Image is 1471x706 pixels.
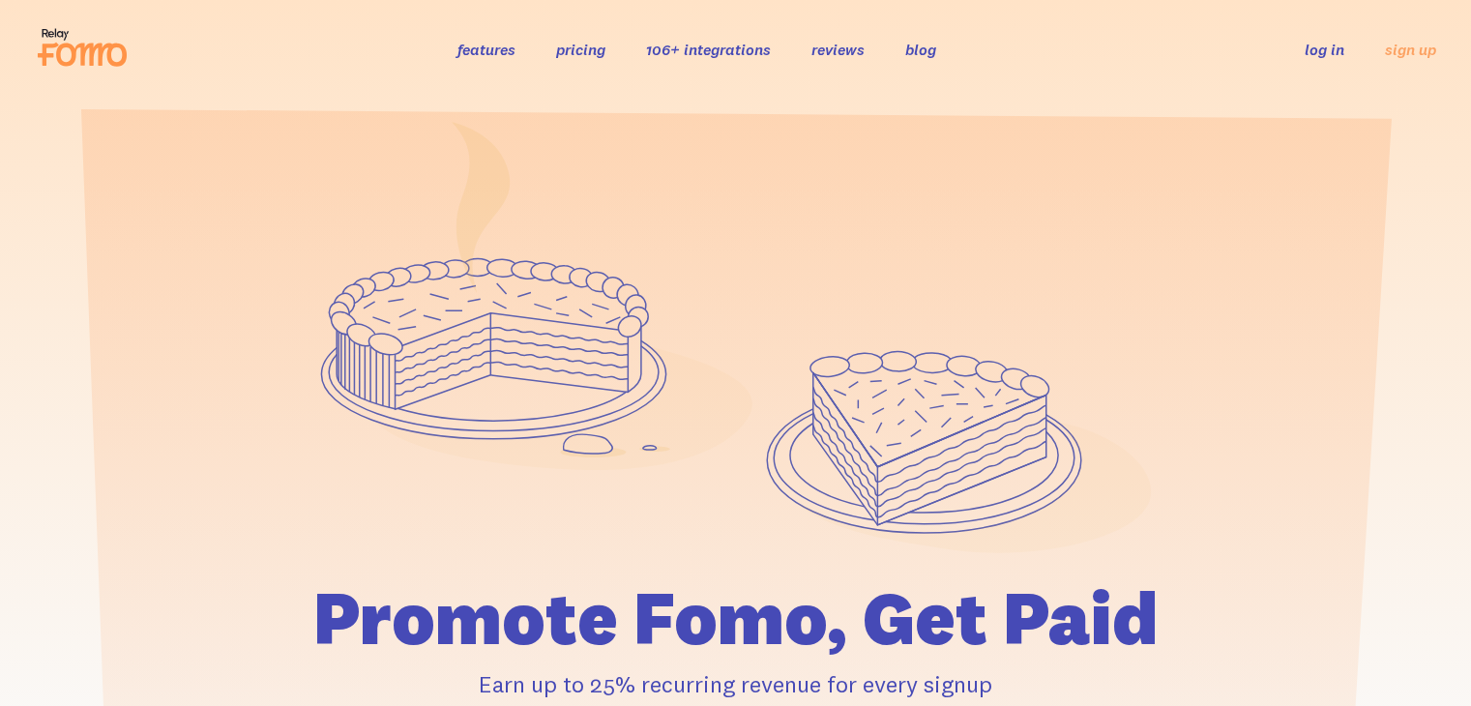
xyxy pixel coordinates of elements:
p: Earn up to 25% recurring revenue for every signup [196,666,1276,701]
a: features [457,40,515,59]
a: pricing [556,40,605,59]
a: sign up [1385,40,1436,60]
a: reviews [811,40,865,59]
h1: Promote Fomo, Get Paid [196,581,1276,655]
a: 106+ integrations [646,40,771,59]
a: blog [905,40,936,59]
a: log in [1305,40,1344,59]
